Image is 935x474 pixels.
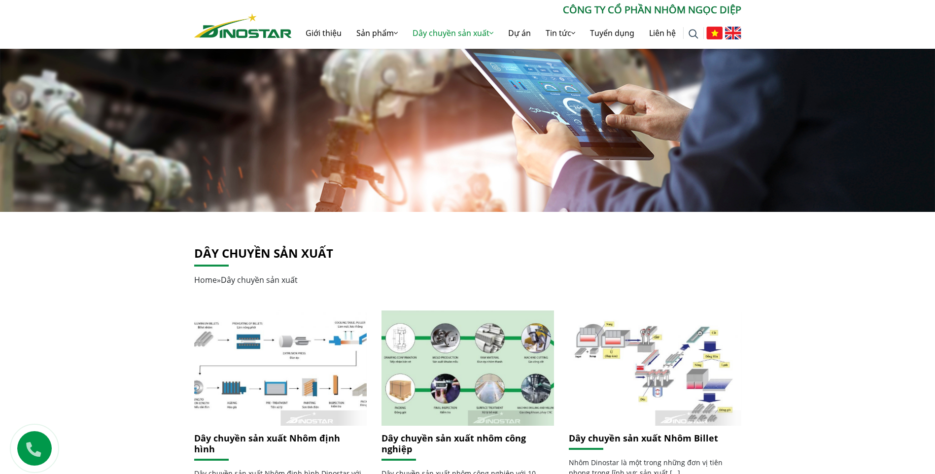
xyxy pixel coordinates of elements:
a: Dây chuyền sản xuất nhôm công nghiệp [381,310,554,426]
a: Dây chuyền sản xuất Nhôm định hình [194,432,340,455]
img: Dây chuyền sản xuất nhôm công nghiệp [381,310,554,426]
a: Dây chuyền sản xuất Nhôm Billet [569,310,741,426]
a: Dây chuyền sản xuất Nhôm Billet [569,432,718,444]
img: Tiếng Việt [706,27,723,39]
a: Dây chuyền sản xuất [194,245,333,261]
img: Dây chuyền sản xuất Nhôm định hình [194,310,366,426]
a: Dây chuyền sản xuất Nhôm định hình [194,310,367,426]
img: Dây chuyền sản xuất Nhôm Billet [568,310,741,426]
a: Liên hệ [642,17,683,49]
a: Dự án [501,17,538,49]
img: English [725,27,741,39]
span: Dây chuyền sản xuất [221,274,298,285]
a: Tuyển dụng [583,17,642,49]
a: Dây chuyền sản xuất nhôm công nghiệp [381,432,526,455]
p: CÔNG TY CỔ PHẦN NHÔM NGỌC DIỆP [292,2,741,17]
a: Home [194,274,217,285]
a: Giới thiệu [298,17,349,49]
a: Tin tức [538,17,583,49]
img: Nhôm Dinostar [194,13,292,38]
img: search [689,29,698,39]
a: Sản phẩm [349,17,405,49]
div: » [194,274,736,286]
a: Dây chuyền sản xuất [405,17,501,49]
